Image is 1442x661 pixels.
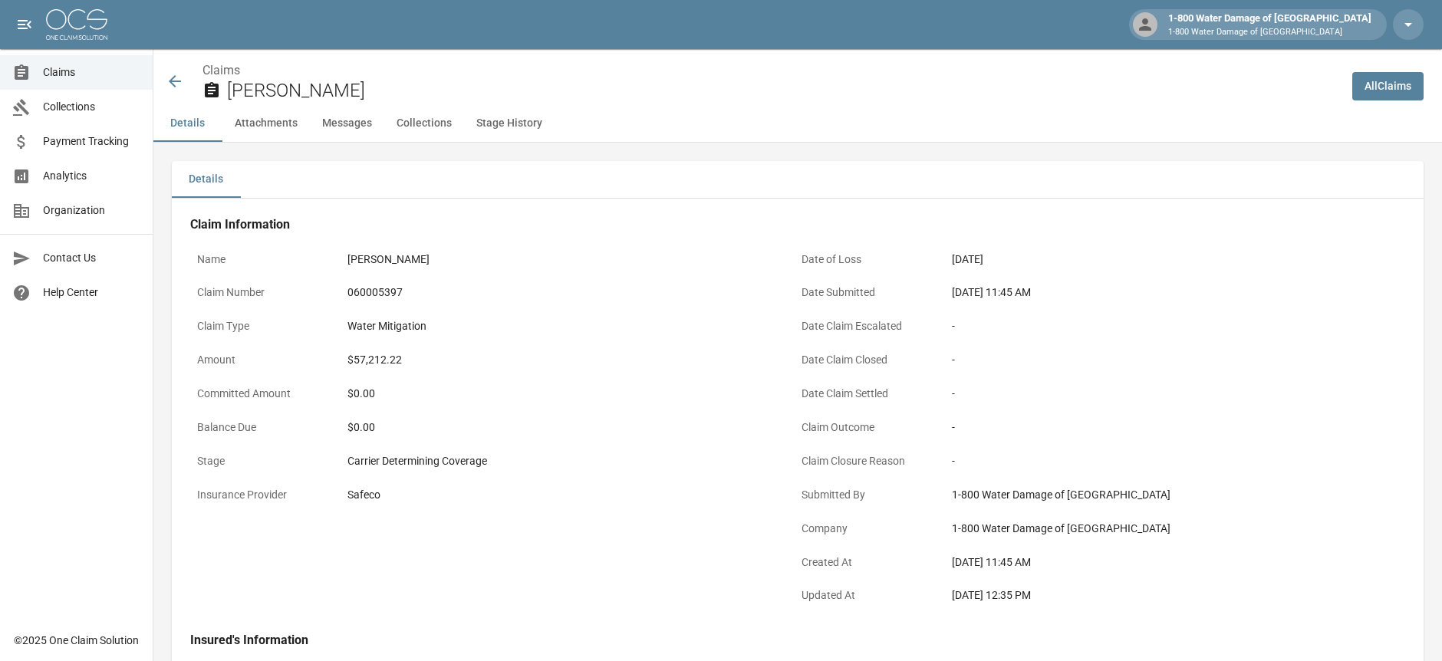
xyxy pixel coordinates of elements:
div: [DATE] [952,252,1374,268]
div: - [952,318,1374,334]
div: 1-800 Water Damage of [GEOGRAPHIC_DATA] [952,521,1374,537]
p: Claim Closure Reason [795,446,933,476]
p: Date Submitted [795,278,933,307]
span: Claims [43,64,140,81]
button: Details [172,161,241,198]
h4: Claim Information [190,217,1381,232]
div: - [952,419,1374,436]
span: Analytics [43,168,140,184]
div: $0.00 [347,419,769,436]
div: Safeco [347,487,769,503]
p: Company [795,514,933,544]
div: Carrier Determining Coverage [347,453,769,469]
img: ocs-logo-white-transparent.png [46,9,107,40]
button: open drawer [9,9,40,40]
p: Date Claim Escalated [795,311,933,341]
div: [PERSON_NAME] [347,252,769,268]
p: Created At [795,548,933,577]
span: Contact Us [43,250,140,266]
a: Claims [202,63,240,77]
p: Claim Type [190,311,328,341]
p: Date Claim Settled [795,379,933,409]
div: Water Mitigation [347,318,769,334]
div: 1-800 Water Damage of [GEOGRAPHIC_DATA] [1162,11,1378,38]
p: Balance Due [190,413,328,442]
span: Collections [43,99,140,115]
span: Organization [43,202,140,219]
h2: [PERSON_NAME] [227,80,1340,102]
div: - [952,453,1374,469]
p: Updated At [795,580,933,610]
p: Submitted By [795,480,933,510]
p: Date Claim Closed [795,345,933,375]
p: Name [190,245,328,275]
nav: breadcrumb [202,61,1340,80]
h4: Insured's Information [190,633,1381,648]
p: Claim Number [190,278,328,307]
div: [DATE] 12:35 PM [952,587,1374,603]
div: anchor tabs [153,105,1442,142]
div: $0.00 [347,386,769,402]
div: [DATE] 11:45 AM [952,284,1374,301]
div: details tabs [172,161,1424,198]
button: Stage History [464,105,555,142]
p: Date of Loss [795,245,933,275]
p: Committed Amount [190,379,328,409]
p: Amount [190,345,328,375]
div: © 2025 One Claim Solution [14,633,139,648]
p: 1-800 Water Damage of [GEOGRAPHIC_DATA] [1168,26,1371,39]
button: Collections [384,105,464,142]
p: Claim Outcome [795,413,933,442]
div: 060005397 [347,284,769,301]
span: Payment Tracking [43,133,140,150]
button: Attachments [222,105,310,142]
button: Details [153,105,222,142]
div: - [952,352,1374,368]
span: Help Center [43,284,140,301]
p: Insurance Provider [190,480,328,510]
div: 1-800 Water Damage of [GEOGRAPHIC_DATA] [952,487,1374,503]
div: $57,212.22 [347,352,769,368]
a: AllClaims [1352,72,1424,100]
div: [DATE] 11:45 AM [952,554,1374,571]
div: - [952,386,1374,402]
button: Messages [310,105,384,142]
p: Stage [190,446,328,476]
